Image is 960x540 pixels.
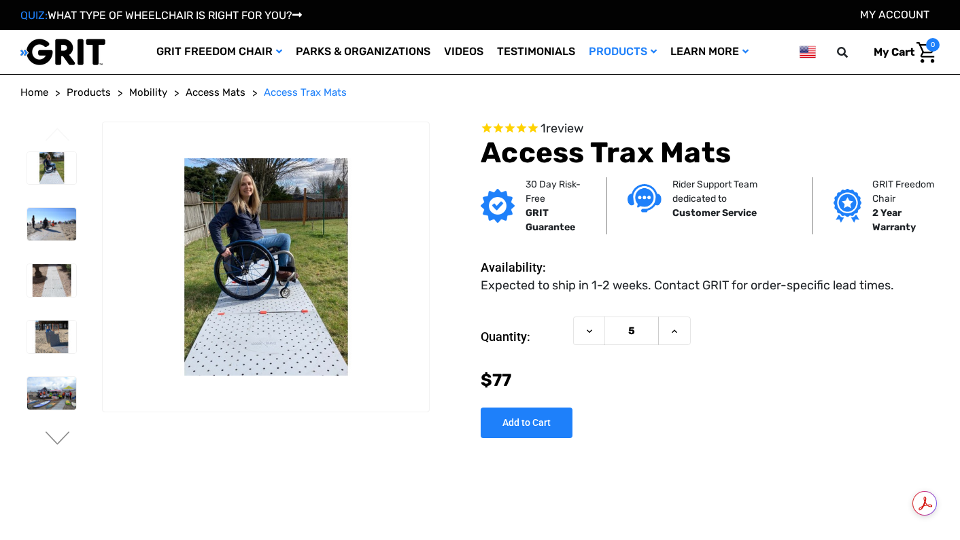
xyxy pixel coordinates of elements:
[834,189,861,223] img: Grit freedom
[264,85,347,101] a: Access Trax Mats
[672,207,757,219] strong: Customer Service
[926,38,940,52] span: 0
[481,317,566,357] label: Quantity:
[264,86,347,98] span: Access Trax Mats
[843,38,863,67] input: Search
[20,38,105,66] img: GRIT All-Terrain Wheelchair and Mobility Equipment
[20,9,48,22] span: QUIZ:
[481,258,566,276] dt: Availability:
[289,30,437,74] a: Parks & Organizations
[664,30,755,74] a: Learn More
[490,30,582,74] a: Testimonials
[27,152,76,185] img: Access Trax Mats
[526,177,586,206] p: 30 Day Risk-Free
[672,177,792,206] p: Rider Support Team dedicated to
[20,85,940,101] nav: Breadcrumb
[103,158,429,376] img: Access Trax Mats
[27,208,76,240] img: Access Trax Mats
[150,30,289,74] a: GRIT Freedom Chair
[481,408,572,438] input: Add to Cart
[67,86,111,98] span: Products
[20,9,302,22] a: QUIZ:WHAT TYPE OF WHEELCHAIR IS RIGHT FOR YOU?
[872,207,916,233] strong: 2 Year Warranty
[481,136,940,170] h1: Access Trax Mats
[541,121,583,136] span: 1 reviews
[582,30,664,74] a: Products
[27,377,76,410] img: Access Trax Mats
[874,46,914,58] span: My Cart
[800,43,816,60] img: us.png
[20,85,48,101] a: Home
[628,184,662,212] img: Customer service
[437,30,490,74] a: Videos
[860,8,929,21] a: Account
[546,121,583,136] span: review
[872,177,944,206] p: GRIT Freedom Chair
[129,85,167,101] a: Mobility
[186,86,245,98] span: Access Mats
[481,122,940,137] span: Rated 5.0 out of 5 stars 1 reviews
[916,42,936,63] img: Cart
[27,264,76,297] img: Access Trax Mats
[481,276,894,295] dd: Expected to ship in 1-2 weeks. Contact GRIT for order-specific lead times.
[186,85,245,101] a: Access Mats
[526,207,575,233] strong: GRIT Guarantee
[129,86,167,98] span: Mobility
[44,128,72,144] button: Go to slide 6 of 6
[863,38,940,67] a: Cart with 0 items
[27,321,76,353] img: Access Trax Mats
[481,370,511,390] span: $77
[67,85,111,101] a: Products
[481,189,515,223] img: GRIT Guarantee
[44,431,72,448] button: Go to slide 2 of 6
[20,86,48,98] span: Home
